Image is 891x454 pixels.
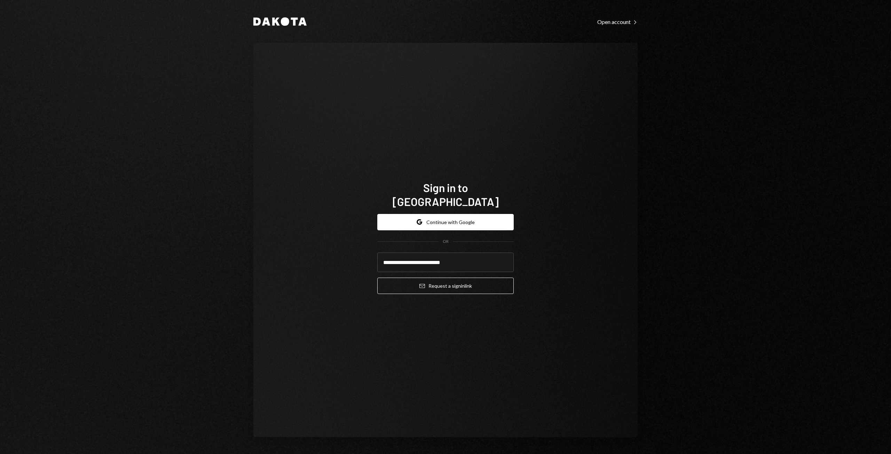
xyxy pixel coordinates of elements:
a: Open account [597,18,638,25]
div: OR [443,239,449,245]
h1: Sign in to [GEOGRAPHIC_DATA] [377,181,514,208]
button: Continue with Google [377,214,514,230]
button: Request a signinlink [377,278,514,294]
